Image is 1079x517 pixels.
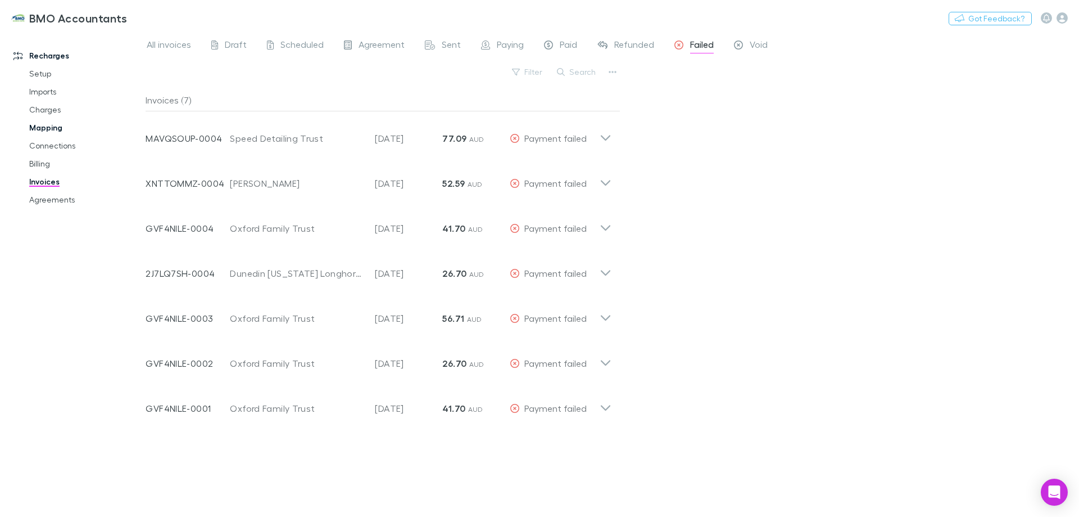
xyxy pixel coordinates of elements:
[750,39,768,53] span: Void
[375,267,442,280] p: [DATE]
[690,39,714,53] span: Failed
[18,137,152,155] a: Connections
[18,191,152,209] a: Agreements
[146,267,230,280] p: 2J7LQ7SH-0004
[18,173,152,191] a: Invoices
[375,222,442,235] p: [DATE]
[949,12,1032,25] button: Got Feedback?
[18,155,152,173] a: Billing
[560,39,577,53] span: Paid
[375,312,442,325] p: [DATE]
[442,268,466,279] strong: 26.70
[11,11,25,25] img: BMO Accountants's Logo
[442,39,461,53] span: Sent
[468,405,483,413] span: AUD
[469,270,484,278] span: AUD
[359,39,405,53] span: Agreement
[442,403,465,414] strong: 41.70
[442,313,464,324] strong: 56.71
[137,156,620,201] div: XNTTOMMZ-0004[PERSON_NAME][DATE]52.59 AUDPayment failed
[147,39,191,53] span: All invoices
[524,178,587,188] span: Payment failed
[137,201,620,246] div: GVF4NILE-0004Oxford Family Trust[DATE]41.70 AUDPayment failed
[230,312,364,325] div: Oxford Family Trust
[225,39,247,53] span: Draft
[551,65,602,79] button: Search
[230,267,364,280] div: Dunedin [US_STATE] Longhorns Pty Ltd
[146,222,230,235] p: GVF4NILE-0004
[18,83,152,101] a: Imports
[614,39,654,53] span: Refunded
[137,381,620,426] div: GVF4NILE-0001Oxford Family Trust[DATE]41.70 AUDPayment failed
[230,177,364,190] div: [PERSON_NAME]
[442,133,466,144] strong: 77.09
[468,180,483,188] span: AUD
[442,178,465,189] strong: 52.59
[146,312,230,325] p: GVF4NILE-0003
[1041,479,1068,506] div: Open Intercom Messenger
[469,360,484,368] span: AUD
[2,47,152,65] a: Recharges
[137,111,620,156] div: MAVQSOUP-0004Speed Detailing Trust[DATE]77.09 AUDPayment failed
[524,268,587,278] span: Payment failed
[469,135,484,143] span: AUD
[18,101,152,119] a: Charges
[137,246,620,291] div: 2J7LQ7SH-0004Dunedin [US_STATE] Longhorns Pty Ltd[DATE]26.70 AUDPayment failed
[375,357,442,370] p: [DATE]
[146,402,230,415] p: GVF4NILE-0001
[506,65,549,79] button: Filter
[230,132,364,145] div: Speed Detailing Trust
[375,177,442,190] p: [DATE]
[4,5,134,32] a: BMO Accountants
[146,177,230,190] p: XNTTOMMZ-0004
[137,291,620,336] div: GVF4NILE-0003Oxford Family Trust[DATE]56.71 AUDPayment failed
[467,315,482,323] span: AUD
[230,222,364,235] div: Oxford Family Trust
[497,39,524,53] span: Paying
[230,357,364,370] div: Oxford Family Trust
[146,132,230,145] p: MAVQSOUP-0004
[524,313,587,323] span: Payment failed
[137,336,620,381] div: GVF4NILE-0002Oxford Family Trust[DATE]26.70 AUDPayment failed
[375,132,442,145] p: [DATE]
[442,358,466,369] strong: 26.70
[442,223,465,234] strong: 41.70
[280,39,324,53] span: Scheduled
[375,402,442,415] p: [DATE]
[524,133,587,143] span: Payment failed
[146,357,230,370] p: GVF4NILE-0002
[29,11,128,25] h3: BMO Accountants
[524,403,587,413] span: Payment failed
[18,65,152,83] a: Setup
[524,223,587,233] span: Payment failed
[524,358,587,368] span: Payment failed
[230,402,364,415] div: Oxford Family Trust
[18,119,152,137] a: Mapping
[468,225,483,233] span: AUD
